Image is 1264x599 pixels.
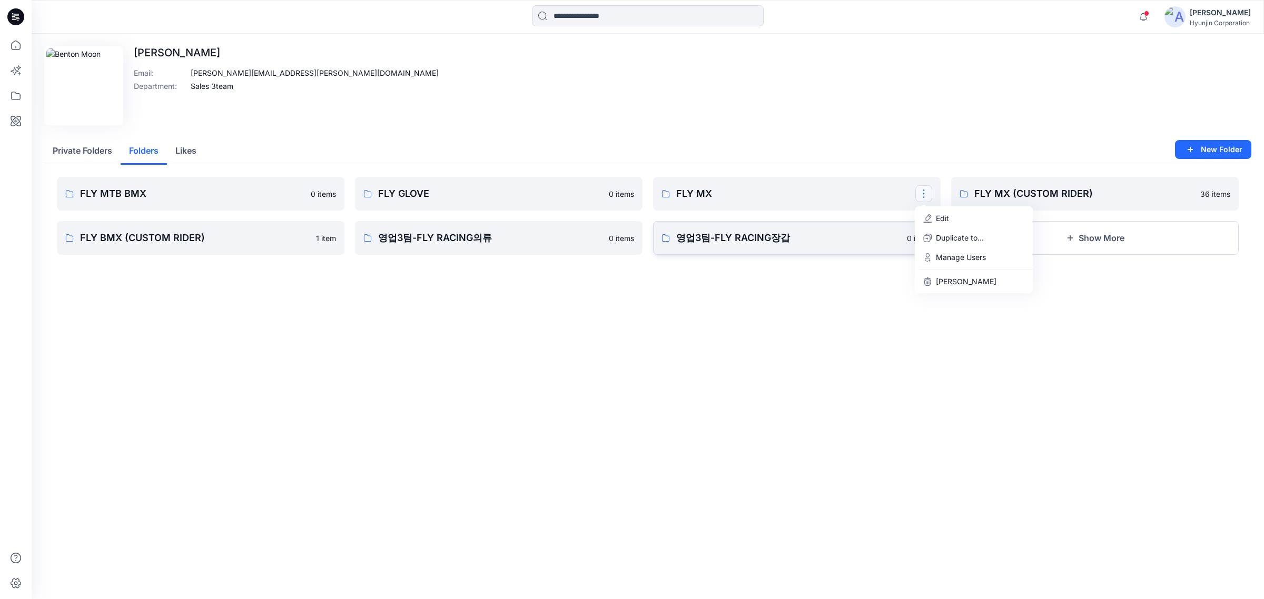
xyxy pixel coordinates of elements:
p: 영업3팀-FLY RACING의류 [378,231,603,245]
a: FLY MX (CUSTOM RIDER)36 items [951,177,1239,211]
p: FLY MX (CUSTOM RIDER) [974,186,1194,201]
p: [PERSON_NAME] [936,276,996,287]
p: Sales 3team [191,81,233,92]
p: 1 item [316,233,336,244]
a: FLY BMX (CUSTOM RIDER)1 item [57,221,344,255]
a: FLY MTB BMX0 items [57,177,344,211]
button: Show More [951,221,1239,255]
div: Hyunjin Corporation [1190,19,1251,27]
button: Folders [121,138,167,165]
p: Edit [936,213,949,224]
img: Benton Moon [46,48,121,123]
p: 36 items [1200,188,1230,199]
p: Email : [134,67,186,78]
p: 0 items [907,233,932,244]
p: 0 items [609,188,634,199]
p: Department : [134,81,186,92]
p: [PERSON_NAME] [134,46,439,59]
p: FLY BMX (CUSTOM RIDER) [80,231,310,245]
p: Manage Users [936,252,986,263]
button: Likes [167,138,205,165]
a: 영업3팀-FLY RACING장갑0 items [653,221,941,255]
p: 0 items [311,188,336,199]
a: FLY GLOVE0 items [355,177,643,211]
p: [PERSON_NAME][EMAIL_ADDRESS][PERSON_NAME][DOMAIN_NAME] [191,67,439,78]
p: 영업3팀-FLY RACING장갑 [676,231,901,245]
p: FLY MX [676,186,915,201]
p: 0 items [609,233,634,244]
button: Private Folders [44,138,121,165]
button: New Folder [1175,140,1251,159]
p: Duplicate to... [936,232,984,243]
div: [PERSON_NAME] [1190,6,1251,19]
p: FLY GLOVE [378,186,603,201]
a: FLY MXEditDuplicate to...Manage Users[PERSON_NAME] [653,177,941,211]
img: avatar [1164,6,1186,27]
a: 영업3팀-FLY RACING의류0 items [355,221,643,255]
p: FLY MTB BMX [80,186,304,201]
